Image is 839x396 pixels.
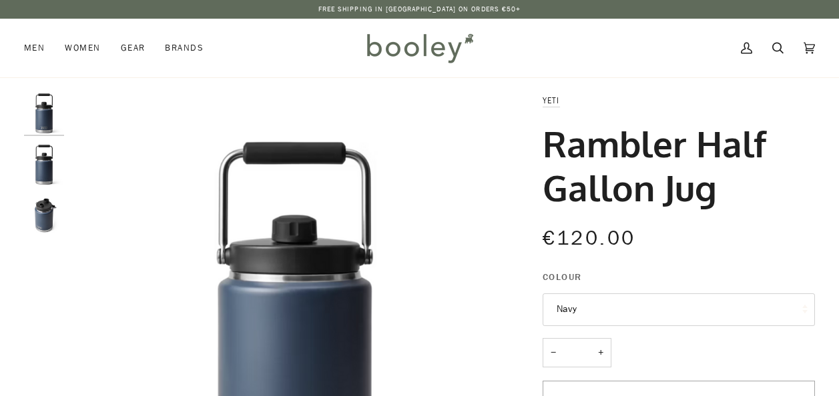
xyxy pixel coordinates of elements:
[65,41,100,55] span: Women
[24,145,64,185] img: Yeti Rambler Half Gallon Jug Navy - Booley Galway
[590,338,611,368] button: +
[543,293,815,326] button: Navy
[24,195,64,235] img: Yeti Rambler Half Gallon Jug Navy - Booley Galway
[55,19,110,77] a: Women
[318,4,521,15] p: Free Shipping in [GEOGRAPHIC_DATA] on Orders €50+
[24,93,64,133] img: Yeti Rambler Half Gallon Jug Navy - Booley Galway
[543,270,582,284] span: Colour
[24,41,45,55] span: Men
[543,95,560,106] a: YETI
[543,121,805,209] h1: Rambler Half Gallon Jug
[155,19,214,77] a: Brands
[361,29,478,67] img: Booley
[165,41,204,55] span: Brands
[111,19,156,77] a: Gear
[24,19,55,77] a: Men
[543,338,564,368] button: −
[543,338,611,368] input: Quantity
[121,41,146,55] span: Gear
[543,225,636,252] span: €120.00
